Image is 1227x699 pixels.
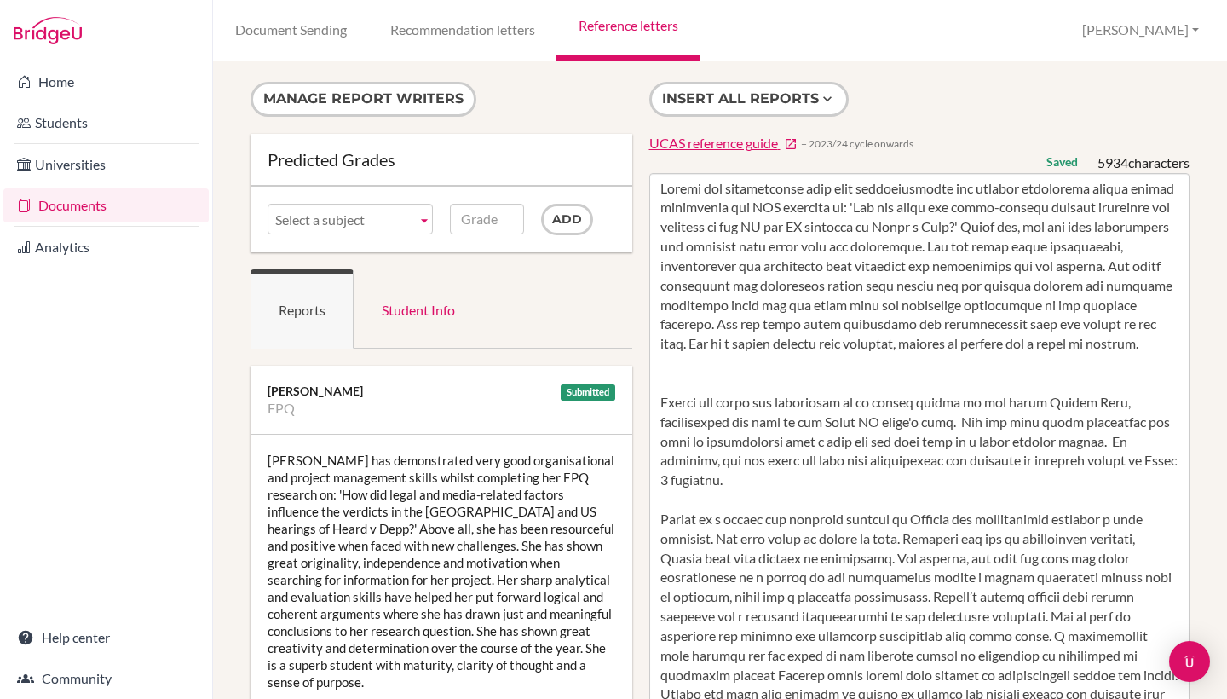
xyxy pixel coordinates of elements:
img: Bridge-U [14,17,82,44]
span: − 2023/24 cycle onwards [801,136,913,151]
a: Analytics [3,230,209,264]
div: Predicted Grades [268,151,615,168]
a: Reports [251,269,354,349]
a: UCAS reference guide [649,134,798,153]
div: Submitted [561,384,615,401]
a: Students [3,106,209,140]
a: Documents [3,188,209,222]
div: [PERSON_NAME] [268,383,615,400]
input: Add [541,204,593,235]
div: Saved [1046,153,1078,170]
li: EPQ [268,400,295,417]
button: Manage report writers [251,82,476,117]
span: UCAS reference guide [649,135,778,151]
input: Grade [450,204,524,234]
a: Universities [3,147,209,182]
span: Select a subject [275,205,410,235]
button: [PERSON_NAME] [1074,14,1207,46]
div: Open Intercom Messenger [1169,641,1210,682]
a: Community [3,661,209,696]
div: characters [1097,153,1190,173]
span: 5934 [1097,154,1128,170]
a: Help center [3,621,209,655]
a: Student Info [354,269,483,349]
a: Home [3,65,209,99]
button: Insert all reports [649,82,849,117]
